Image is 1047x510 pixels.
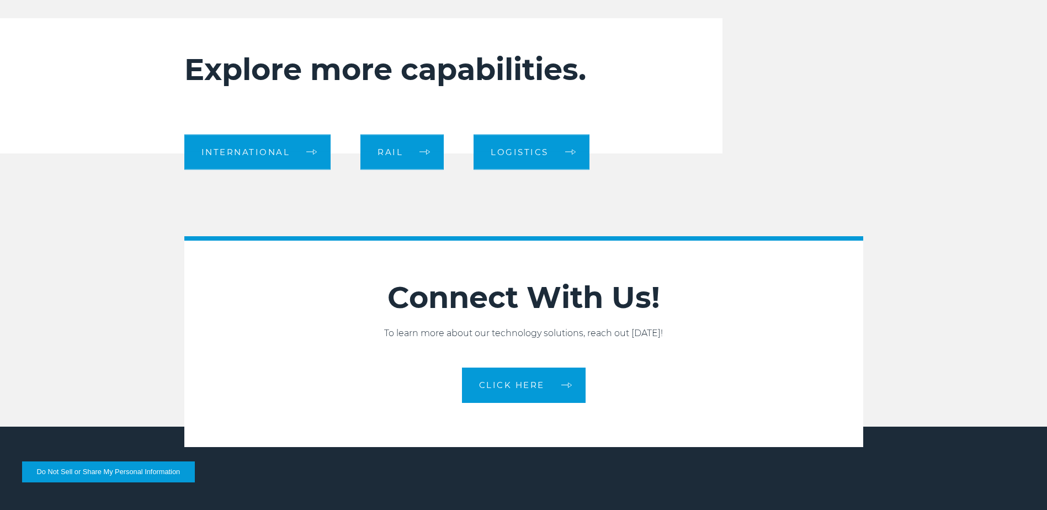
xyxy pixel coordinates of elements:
[474,134,589,169] a: Logistics arrow arrow
[22,461,195,482] button: Do Not Sell or Share My Personal Information
[184,134,331,169] a: International arrow arrow
[184,51,656,88] h2: Explore more capabilities.
[184,279,863,316] h2: Connect With Us!
[462,368,586,403] a: CLICK HERE arrow arrow
[491,148,549,156] span: Logistics
[479,381,545,389] span: CLICK HERE
[184,327,863,340] p: To learn more about our technology solutions, reach out [DATE]!
[378,148,403,156] span: Rail
[201,148,290,156] span: International
[360,134,444,169] a: Rail arrow arrow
